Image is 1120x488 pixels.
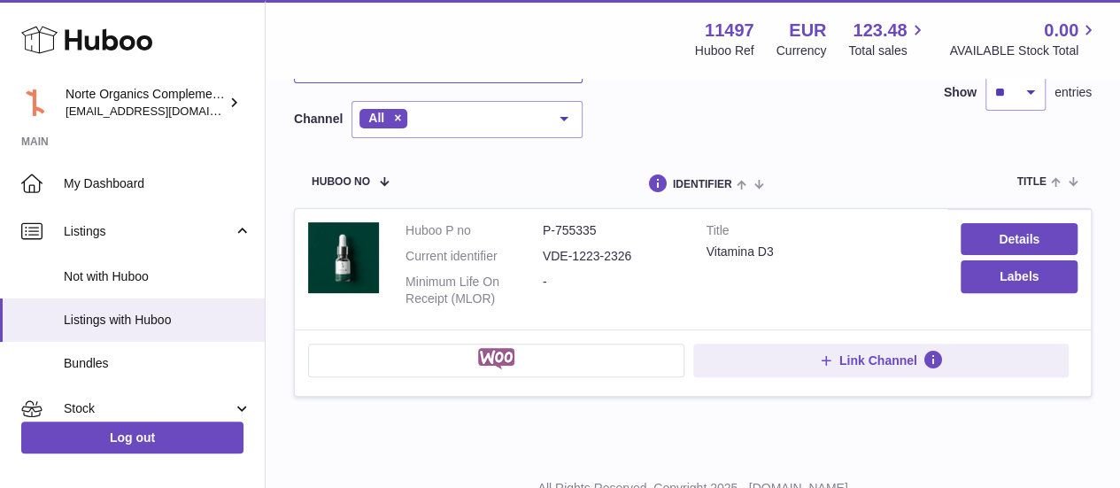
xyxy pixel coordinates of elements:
div: Currency [776,43,827,59]
a: Log out [21,422,243,453]
div: Vitamina D3 [707,244,935,260]
a: 123.48 Total sales [848,19,927,59]
label: Show [944,84,977,101]
dt: Minimum Life On Receipt (MLOR) [406,274,543,307]
dd: P-755335 [543,222,680,239]
span: entries [1054,84,1092,101]
span: Stock [64,400,233,417]
label: Channel [294,111,343,128]
span: Link Channel [839,352,917,368]
span: Bundles [64,355,251,372]
strong: EUR [789,19,826,43]
span: My Dashboard [64,175,251,192]
button: Link Channel [693,344,1070,377]
dd: VDE-1223-2326 [543,248,680,265]
span: identifier [673,179,732,190]
img: Vitamina D3 [308,222,379,293]
strong: Title [707,222,935,244]
span: Total sales [848,43,927,59]
img: internalAdmin-11497@internal.huboo.com [21,89,48,116]
span: All [368,111,384,125]
img: woocommerce-small.png [478,348,514,369]
span: title [1016,176,1046,188]
span: Listings with Huboo [64,312,251,329]
div: Norte Organics Complementos Alimenticios S.L. [66,86,225,120]
span: Huboo no [312,176,370,188]
span: AVAILABLE Stock Total [949,43,1099,59]
dt: Current identifier [406,248,543,265]
span: [EMAIL_ADDRESS][DOMAIN_NAME] [66,104,260,118]
div: Huboo Ref [695,43,754,59]
a: 0.00 AVAILABLE Stock Total [949,19,1099,59]
dt: Huboo P no [406,222,543,239]
span: 123.48 [853,19,907,43]
button: Labels [961,260,1078,292]
dd: - [543,274,680,307]
span: Listings [64,223,233,240]
span: 0.00 [1044,19,1078,43]
a: Details [961,223,1078,255]
span: Not with Huboo [64,268,251,285]
strong: 11497 [705,19,754,43]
